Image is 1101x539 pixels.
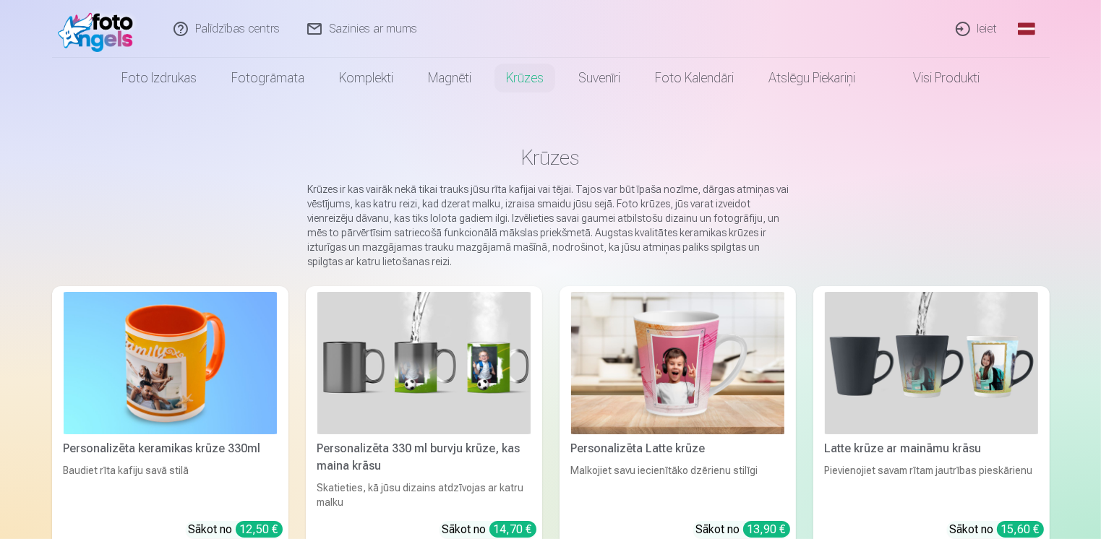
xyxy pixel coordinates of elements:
img: Personalizēta keramikas krūze 330ml [64,292,277,434]
h1: Krūzes [64,145,1038,171]
a: Fotogrāmata [214,58,322,98]
div: Personalizēta Latte krūze [565,440,790,457]
a: Foto izdrukas [104,58,214,98]
div: Latte krūze ar maināmu krāsu [819,440,1044,457]
a: Atslēgu piekariņi [751,58,873,98]
img: Personalizēta Latte krūze [571,292,784,434]
a: Suvenīri [561,58,638,98]
div: Sākot no [950,521,1044,538]
a: Foto kalendāri [638,58,751,98]
div: 12,50 € [236,521,283,538]
div: Personalizēta 330 ml burvju krūze, kas maina krāsu [312,440,536,475]
div: Sākot no [189,521,283,538]
a: Magnēti [411,58,489,98]
div: 14,70 € [489,521,536,538]
div: Pievienojiet savam rītam jautrības pieskārienu [819,463,1044,509]
img: Latte krūze ar maināmu krāsu [825,292,1038,434]
a: Krūzes [489,58,561,98]
div: Malkojiet savu iecienītāko dzērienu stilīgi [565,463,790,509]
a: Visi produkti [873,58,997,98]
img: Personalizēta 330 ml burvju krūze, kas maina krāsu [317,292,531,434]
div: Skatieties, kā jūsu dizains atdzīvojas ar katru malku [312,480,536,509]
div: Personalizēta keramikas krūze 330ml [58,440,283,457]
div: Baudiet rīta kafiju savā stilā [58,463,283,509]
div: Sākot no [442,521,536,538]
div: 15,60 € [997,521,1044,538]
div: Sākot no [696,521,790,538]
p: Krūzes ir kas vairāk nekā tikai trauks jūsu rīta kafijai vai tējai. Tajos var būt īpaša nozīme, d... [308,182,794,269]
div: 13,90 € [743,521,790,538]
img: /fa1 [58,6,141,52]
a: Komplekti [322,58,411,98]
